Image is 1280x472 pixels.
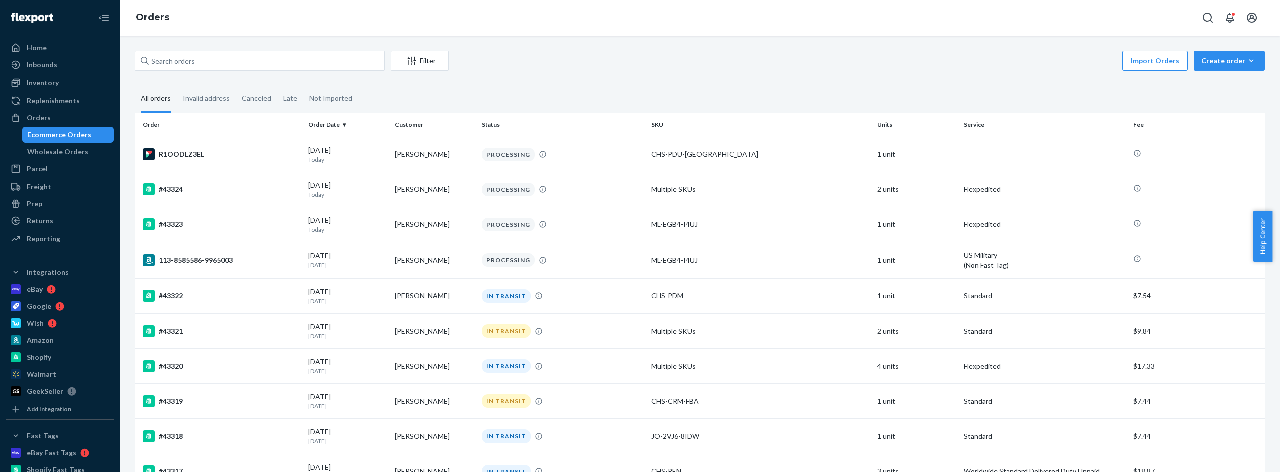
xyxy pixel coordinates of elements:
td: [PERSON_NAME] [391,172,477,207]
p: Standard [964,291,1125,301]
button: Open account menu [1242,8,1262,28]
td: [PERSON_NAME] [391,419,477,454]
a: Home [6,40,114,56]
div: Create order [1201,56,1257,66]
td: 1 unit [873,242,960,278]
div: ML-EGB4-I4UJ [651,219,869,229]
div: #43324 [143,183,300,195]
div: Invalid address [183,85,230,111]
td: [PERSON_NAME] [391,384,477,419]
button: Integrations [6,264,114,280]
div: Google [27,301,51,311]
a: Walmart [6,366,114,382]
th: Status [478,113,647,137]
div: IN TRANSIT [482,289,531,303]
a: Prep [6,196,114,212]
div: Late [283,85,297,111]
div: ML-EGB4-I4UJ [651,255,869,265]
div: PROCESSING [482,218,535,231]
div: [DATE] [308,180,387,199]
p: [DATE] [308,261,387,269]
div: #43318 [143,430,300,442]
div: [DATE] [308,322,387,340]
td: 1 unit [873,207,960,242]
div: [DATE] [308,251,387,269]
td: 2 units [873,172,960,207]
td: 1 unit [873,278,960,313]
div: Wish [27,318,44,328]
p: Flexpedited [964,184,1125,194]
div: 113-8585586-9965003 [143,254,300,266]
div: [DATE] [308,215,387,234]
div: Replenishments [27,96,80,106]
div: [DATE] [308,145,387,164]
div: Amazon [27,335,54,345]
td: [PERSON_NAME] [391,137,477,172]
p: Standard [964,431,1125,441]
p: [DATE] [308,332,387,340]
a: Reporting [6,231,114,247]
p: [DATE] [308,367,387,375]
th: Units [873,113,960,137]
div: #43319 [143,395,300,407]
p: Today [308,225,387,234]
div: #43321 [143,325,300,337]
button: Help Center [1253,211,1272,262]
a: Wish [6,315,114,331]
a: Orders [136,12,169,23]
td: 4 units [873,349,960,384]
p: Flexpedited [964,219,1125,229]
a: Amazon [6,332,114,348]
div: Inbounds [27,60,57,70]
td: 1 unit [873,384,960,419]
a: Ecommerce Orders [22,127,114,143]
div: IN TRANSIT [482,394,531,408]
ol: breadcrumbs [128,3,177,32]
button: Open Search Box [1198,8,1218,28]
img: Flexport logo [11,13,53,23]
div: CHS-CRM-FBA [651,396,869,406]
a: Shopify [6,349,114,365]
td: [PERSON_NAME] [391,242,477,278]
a: Google [6,298,114,314]
p: Today [308,190,387,199]
div: #43323 [143,218,300,230]
th: Fee [1129,113,1265,137]
div: eBay [27,284,43,294]
p: Standard [964,396,1125,406]
a: Orders [6,110,114,126]
p: [DATE] [308,297,387,305]
a: Freight [6,179,114,195]
div: Returns [27,216,53,226]
a: Inventory [6,75,114,91]
div: #43322 [143,290,300,302]
div: Inventory [27,78,59,88]
div: R1OODLZ3EL [143,148,300,160]
div: (Non Fast Tag) [964,260,1125,270]
div: Orders [27,113,51,123]
div: #43320 [143,360,300,372]
div: Wholesale Orders [27,147,88,157]
td: Multiple SKUs [647,349,873,384]
div: PROCESSING [482,148,535,161]
div: Prep [27,199,42,209]
div: Freight [27,182,51,192]
div: Filter [391,56,448,66]
a: Add Integration [6,403,114,415]
div: PROCESSING [482,253,535,267]
button: Filter [391,51,449,71]
div: Home [27,43,47,53]
div: Ecommerce Orders [27,130,91,140]
td: $7.44 [1129,419,1265,454]
div: PROCESSING [482,183,535,196]
button: Fast Tags [6,428,114,444]
th: Order Date [304,113,391,137]
div: Reporting [27,234,60,244]
div: [DATE] [308,357,387,375]
p: [DATE] [308,437,387,445]
div: Add Integration [27,405,71,413]
th: Service [960,113,1129,137]
td: 1 unit [873,419,960,454]
div: Walmart [27,369,56,379]
button: Close Navigation [94,8,114,28]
